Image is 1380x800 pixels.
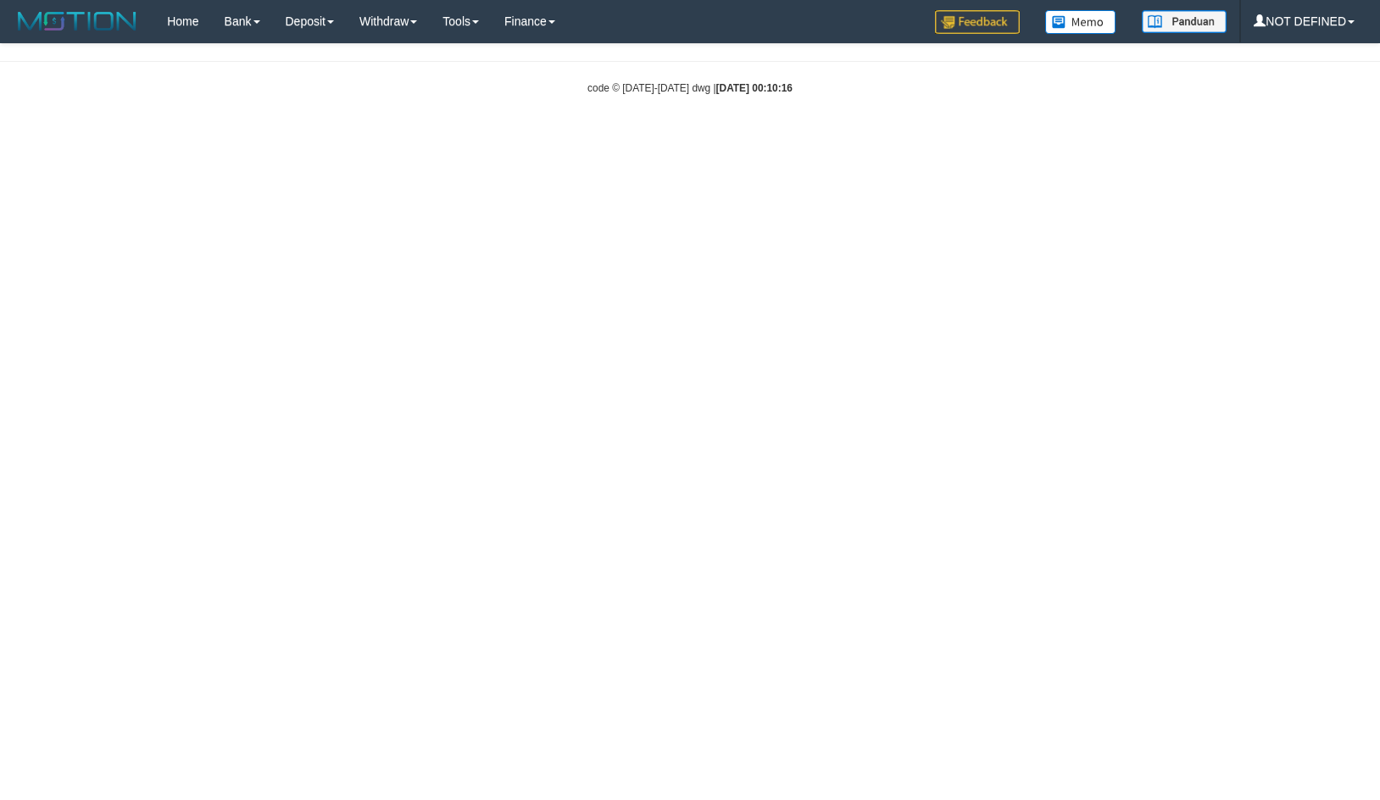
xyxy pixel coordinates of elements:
[935,10,1020,34] img: Feedback.jpg
[13,8,142,34] img: MOTION_logo.png
[587,82,793,94] small: code © [DATE]-[DATE] dwg |
[1142,10,1227,33] img: panduan.png
[716,82,793,94] strong: [DATE] 00:10:16
[1045,10,1116,34] img: Button%20Memo.svg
